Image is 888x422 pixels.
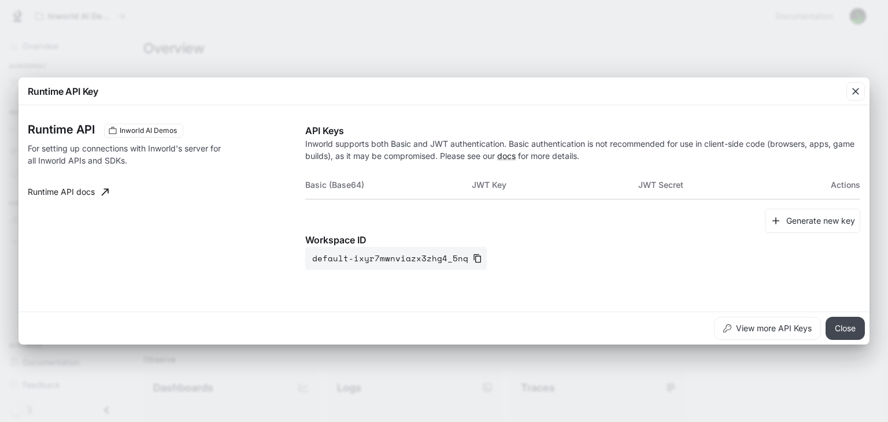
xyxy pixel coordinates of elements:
button: Close [826,317,865,340]
button: default-ixyr7mwnviazx3zhg4_5nq [305,247,487,270]
p: Inworld supports both Basic and JWT authentication. Basic authentication is not recommended for u... [305,138,860,162]
p: For setting up connections with Inworld's server for all Inworld APIs and SDKs. [28,142,229,166]
button: View more API Keys [714,317,821,340]
button: Generate new key [765,209,860,234]
p: Runtime API Key [28,84,98,98]
span: Inworld AI Demos [115,125,182,136]
div: These keys will apply to your current workspace only [104,124,183,138]
a: docs [497,151,516,161]
h3: Runtime API [28,124,95,135]
th: Basic (Base64) [305,171,472,199]
th: Actions [805,171,860,199]
p: API Keys [305,124,860,138]
th: JWT Secret [638,171,805,199]
a: Runtime API docs [23,180,113,203]
th: JWT Key [472,171,638,199]
p: Workspace ID [305,233,860,247]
